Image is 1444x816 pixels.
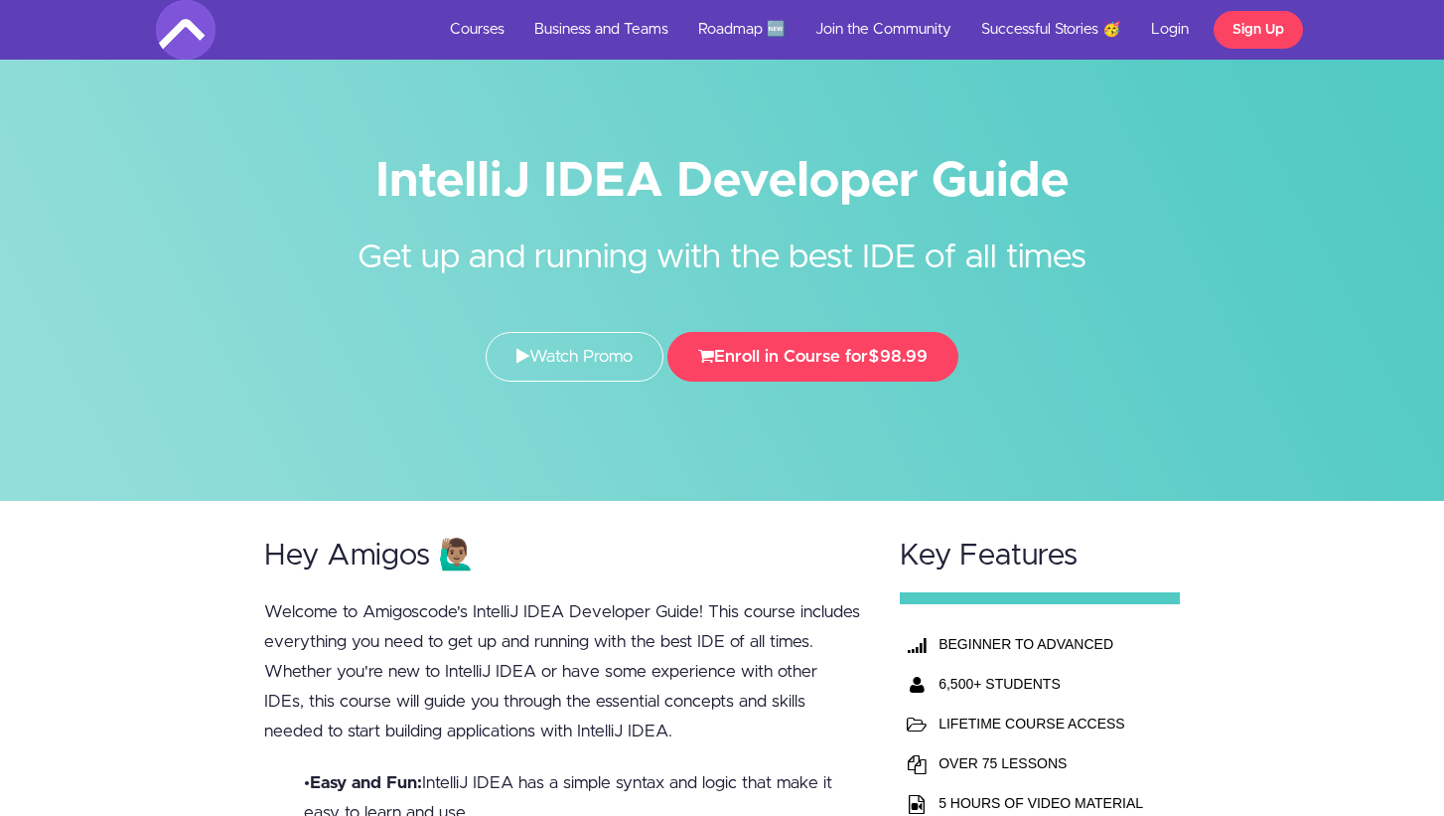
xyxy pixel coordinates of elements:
p: Welcome to Amigoscode's IntelliJ IDEA Developer Guide! This course includes everything you need t... [264,597,862,746]
button: Enroll in Course for$98.99 [667,332,958,382]
h2: Hey Amigos 🙋🏽‍♂️ [264,540,862,572]
h2: Key Features [900,540,1180,572]
th: 6,500+ STUDENTS [934,664,1148,704]
td: LIFETIME COURSE ACCESS [934,704,1148,743]
a: Sign Up [1214,11,1303,49]
th: BEGINNER TO ADVANCED [934,624,1148,664]
td: OVER 75 LESSONS [934,743,1148,783]
h2: Get up and running with the best IDE of all times [350,204,1094,282]
span: $98.99 [868,348,928,365]
a: Watch Promo [486,332,663,382]
h1: IntelliJ IDEA Developer Guide [156,159,1288,204]
b: Easy and Fun: [310,774,422,791]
